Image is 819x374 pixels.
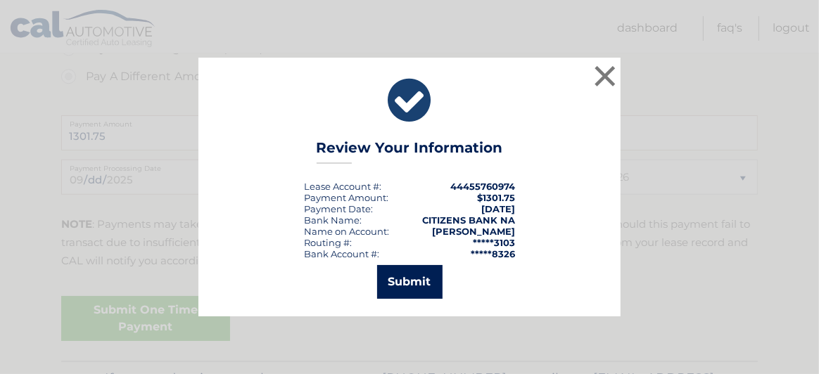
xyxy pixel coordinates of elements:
strong: 44455760974 [450,181,515,192]
span: Payment Date [304,203,371,214]
div: Payment Amount: [304,192,388,203]
button: Submit [377,265,443,299]
strong: [PERSON_NAME] [432,226,515,237]
div: Routing #: [304,237,352,248]
div: Bank Account #: [304,248,379,259]
span: $1301.75 [477,192,515,203]
h3: Review Your Information [317,139,503,164]
span: [DATE] [481,203,515,214]
div: : [304,203,373,214]
div: Lease Account #: [304,181,381,192]
button: × [591,62,619,90]
div: Name on Account: [304,226,389,237]
strong: CITIZENS BANK NA [422,214,515,226]
div: Bank Name: [304,214,362,226]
